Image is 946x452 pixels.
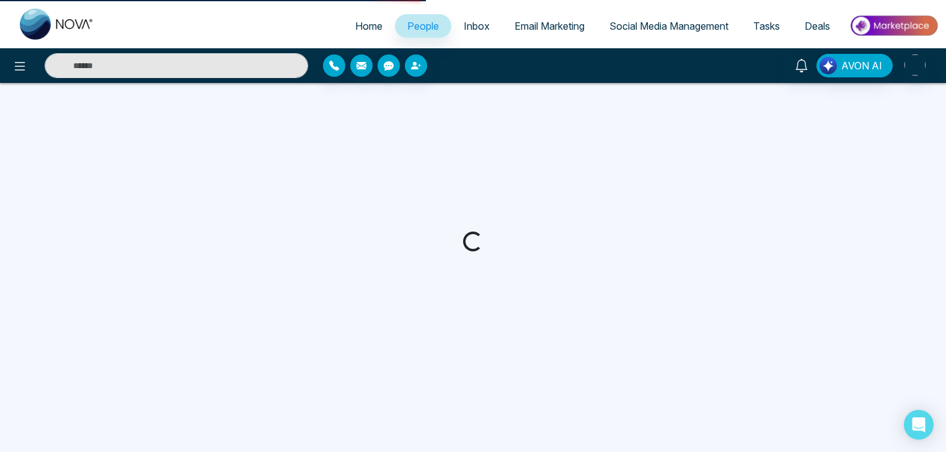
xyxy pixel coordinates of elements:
[609,20,728,32] span: Social Media Management
[515,20,585,32] span: Email Marketing
[464,20,490,32] span: Inbox
[395,14,451,38] a: People
[597,14,741,38] a: Social Media Management
[355,20,382,32] span: Home
[792,14,842,38] a: Deals
[451,14,502,38] a: Inbox
[407,20,439,32] span: People
[805,20,830,32] span: Deals
[741,14,792,38] a: Tasks
[849,12,939,40] img: Market-place.gif
[904,410,934,440] div: Open Intercom Messenger
[343,14,395,38] a: Home
[502,14,597,38] a: Email Marketing
[816,54,893,77] button: AVON AI
[820,57,837,74] img: Lead Flow
[841,58,882,73] span: AVON AI
[20,9,94,40] img: Nova CRM Logo
[753,20,780,32] span: Tasks
[904,54,926,76] img: User Avatar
